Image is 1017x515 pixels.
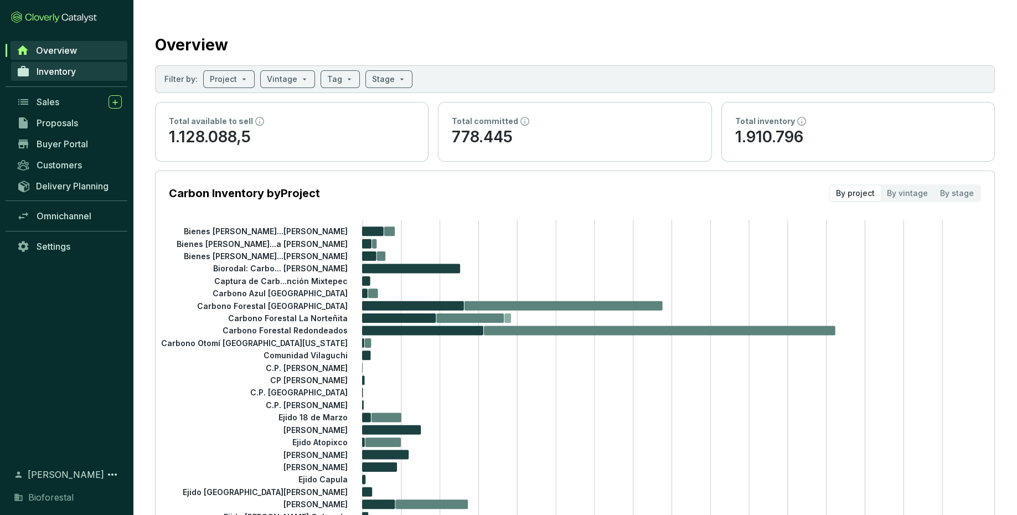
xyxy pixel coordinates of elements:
tspan: Comunidad Vilaguchi [264,351,348,360]
span: Settings [37,241,70,252]
tspan: [PERSON_NAME] [283,425,348,434]
tspan: Bienes [PERSON_NAME]...a [PERSON_NAME] [177,239,348,248]
span: Proposals [37,117,78,128]
span: Omnichannel [37,210,91,222]
a: Buyer Portal [11,135,127,153]
span: Inventory [37,66,76,77]
div: By project [830,186,881,201]
span: Bioforestal [28,491,74,504]
tspan: Carbono Forestal [GEOGRAPHIC_DATA] [197,301,348,310]
tspan: Ejido 18 de Marzo [278,413,348,422]
p: 1.128.088,5 [169,127,415,148]
span: [PERSON_NAME] [28,468,104,481]
tspan: [PERSON_NAME] [283,450,348,459]
div: By vintage [881,186,934,201]
tspan: C.P. [GEOGRAPHIC_DATA] [250,388,348,397]
span: Delivery Planning [36,181,109,192]
span: Overview [36,45,77,56]
a: Omnichannel [11,207,127,225]
p: Total committed [452,116,518,127]
p: Total available to sell [169,116,253,127]
tspan: [PERSON_NAME] [283,462,348,472]
tspan: Carbono Azul [GEOGRAPHIC_DATA] [213,289,348,298]
a: Settings [11,237,127,256]
tspan: Ejido Atopixco [292,437,348,447]
a: Overview [11,41,127,60]
tspan: C.P. [PERSON_NAME] [266,363,348,372]
tspan: [PERSON_NAME] [283,499,348,509]
span: Sales [37,96,59,107]
tspan: Bienes [PERSON_NAME]...[PERSON_NAME] [184,226,348,236]
tspan: Bienes [PERSON_NAME]...[PERSON_NAME] [184,251,348,261]
tspan: Carbono Forestal La Norteñita [228,313,348,323]
div: By stage [934,186,980,201]
a: Sales [11,92,127,111]
tspan: Biorodal: Carbo... [PERSON_NAME] [213,264,348,273]
p: Carbon Inventory by Project [169,186,320,201]
p: 1.910.796 [735,127,981,148]
tspan: Ejido Capula [298,475,348,484]
a: Customers [11,156,127,174]
p: Filter by: [164,74,198,85]
a: Inventory [11,62,127,81]
tspan: Captura de Carb...nción Mixtepec [214,276,348,286]
tspan: Ejido [GEOGRAPHIC_DATA][PERSON_NAME] [183,487,348,496]
a: Delivery Planning [11,177,127,195]
p: 778.445 [452,127,698,148]
h2: Overview [155,33,228,56]
tspan: C.P. [PERSON_NAME] [266,400,348,410]
div: segmented control [829,184,981,202]
tspan: Carbono Forestal Redondeados [223,326,348,335]
span: Buyer Portal [37,138,88,150]
span: Customers [37,159,82,171]
tspan: CP [PERSON_NAME] [270,375,348,385]
a: Proposals [11,114,127,132]
p: Total inventory [735,116,795,127]
tspan: Carbono Otomí [GEOGRAPHIC_DATA][US_STATE] [161,338,348,348]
